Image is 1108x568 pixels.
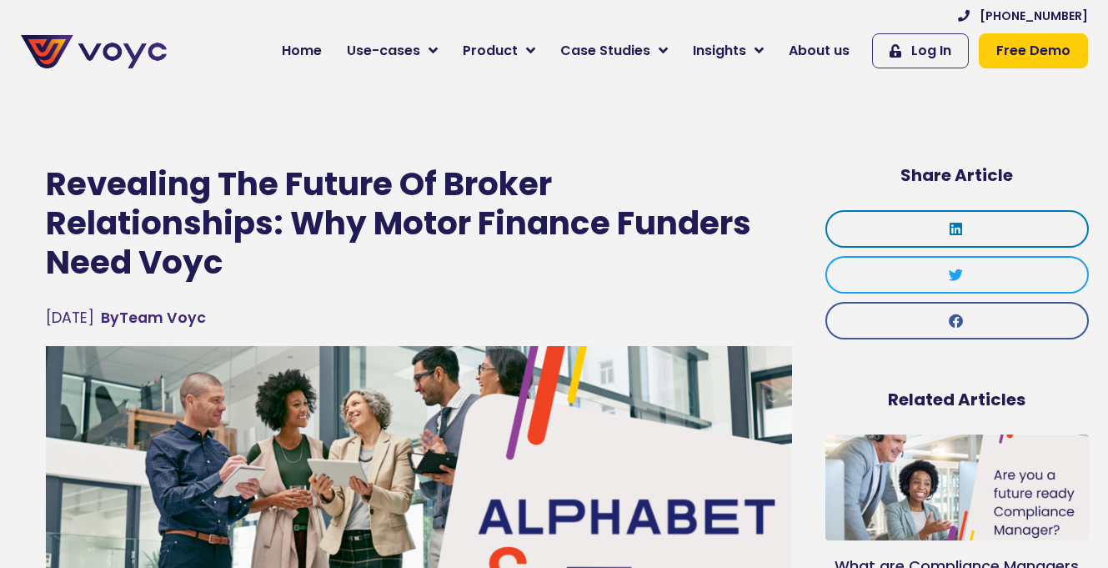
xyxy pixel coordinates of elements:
span: Home [282,41,322,61]
span: Insights [693,41,746,61]
a: Insights [680,34,776,68]
h1: Revealing The Future Of Broker Relationships: Why Motor Finance Funders Need Voyc [46,165,792,282]
a: Home [269,34,334,68]
a: About us [776,34,862,68]
a: [PHONE_NUMBER] [958,8,1088,25]
div: Share on twitter [825,256,1089,294]
span: Product [463,41,518,61]
span: Case Studies [560,41,650,61]
a: Product [450,34,548,68]
span: Team Voyc [101,307,206,329]
a: ByTeam Voyc [101,307,206,329]
a: Use-cases [334,34,450,68]
a: Case Studies [548,34,680,68]
div: Share on linkedin [825,210,1089,248]
span: Free Demo [996,41,1070,61]
span: By [101,308,119,328]
div: Share on facebook [825,302,1089,339]
span: Use-cases [347,41,420,61]
a: Free Demo [979,33,1088,68]
h5: Share Article [825,165,1089,185]
h5: Related Articles [825,390,1089,410]
time: [DATE] [46,308,94,328]
a: Log In [872,33,969,68]
span: [PHONE_NUMBER] [980,8,1088,25]
span: Log In [911,41,951,61]
span: About us [789,41,850,61]
img: voyc-full-logo [21,35,167,68]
